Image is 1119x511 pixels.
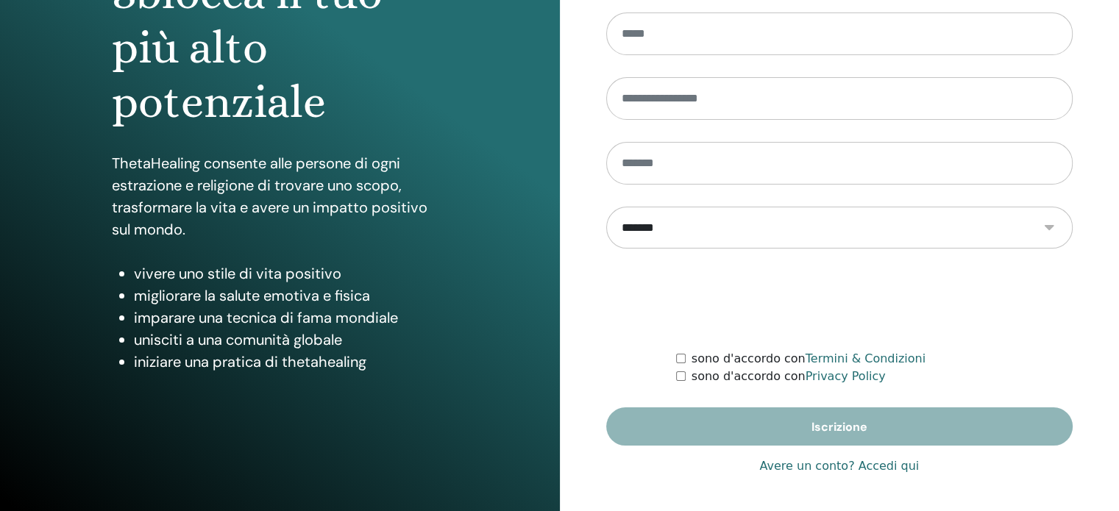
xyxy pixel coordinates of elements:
a: Avere un conto? Accedi qui [759,457,919,475]
iframe: reCAPTCHA [728,271,951,328]
li: vivere uno stile di vita positivo [134,262,448,285]
li: unisciti a una comunità globale [134,329,448,351]
p: ThetaHealing consente alle persone di ogni estrazione e religione di trovare uno scopo, trasforma... [112,152,448,240]
li: iniziare una pratica di thetahealing [134,351,448,373]
a: Privacy Policy [806,369,886,383]
label: sono d'accordo con [692,350,926,368]
label: sono d'accordo con [692,368,886,385]
li: migliorare la salute emotiva e fisica [134,285,448,307]
a: Termini & Condizioni [806,351,926,365]
li: imparare una tecnica di fama mondiale [134,307,448,329]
